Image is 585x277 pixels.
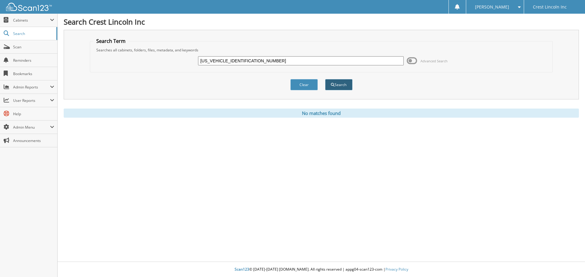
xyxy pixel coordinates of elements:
[13,44,54,50] span: Scan
[475,5,509,9] span: [PERSON_NAME]
[555,248,585,277] iframe: Chat Widget
[533,5,567,9] span: Crest Lincoln Inc
[13,125,50,130] span: Admin Menu
[6,3,52,11] img: scan123-logo-white.svg
[13,138,54,143] span: Announcements
[13,98,50,103] span: User Reports
[58,262,585,277] div: © [DATE]-[DATE] [DOMAIN_NAME]. All rights reserved | appg04-scan123-com |
[64,17,579,27] h1: Search Crest Lincoln Inc
[64,109,579,118] div: No matches found
[93,47,550,53] div: Searches all cabinets, folders, files, metadata, and keywords
[13,18,50,23] span: Cabinets
[13,58,54,63] span: Reminders
[13,31,53,36] span: Search
[13,71,54,76] span: Bookmarks
[290,79,318,90] button: Clear
[235,267,249,272] span: Scan123
[385,267,408,272] a: Privacy Policy
[13,111,54,116] span: Help
[93,38,129,44] legend: Search Term
[325,79,353,90] button: Search
[420,59,448,63] span: Advanced Search
[13,85,50,90] span: Admin Reports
